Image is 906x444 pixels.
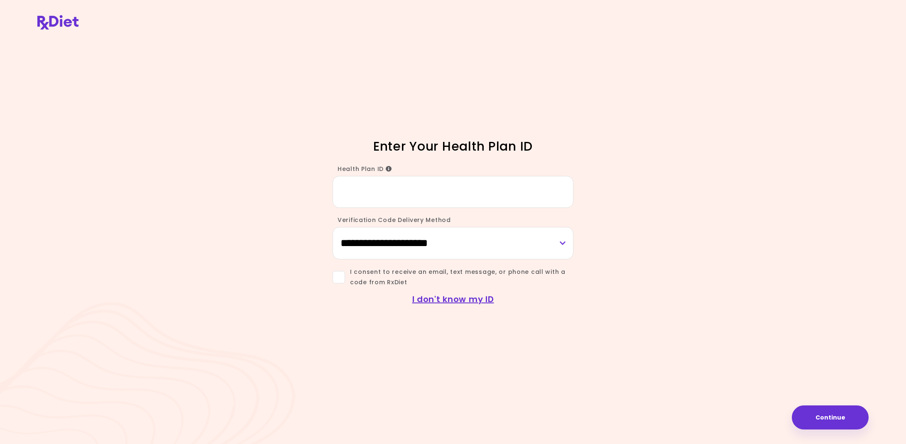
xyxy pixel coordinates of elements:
[333,216,451,224] label: Verification Code Delivery Method
[412,293,494,305] a: I don't know my ID
[338,165,392,173] span: Health Plan ID
[37,15,78,29] img: RxDiet
[345,267,573,288] span: I consent to receive an email, text message, or phone call with a code from RxDiet
[386,166,392,172] i: Info
[792,405,869,429] button: Continue
[308,138,598,154] h1: Enter Your Health Plan ID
